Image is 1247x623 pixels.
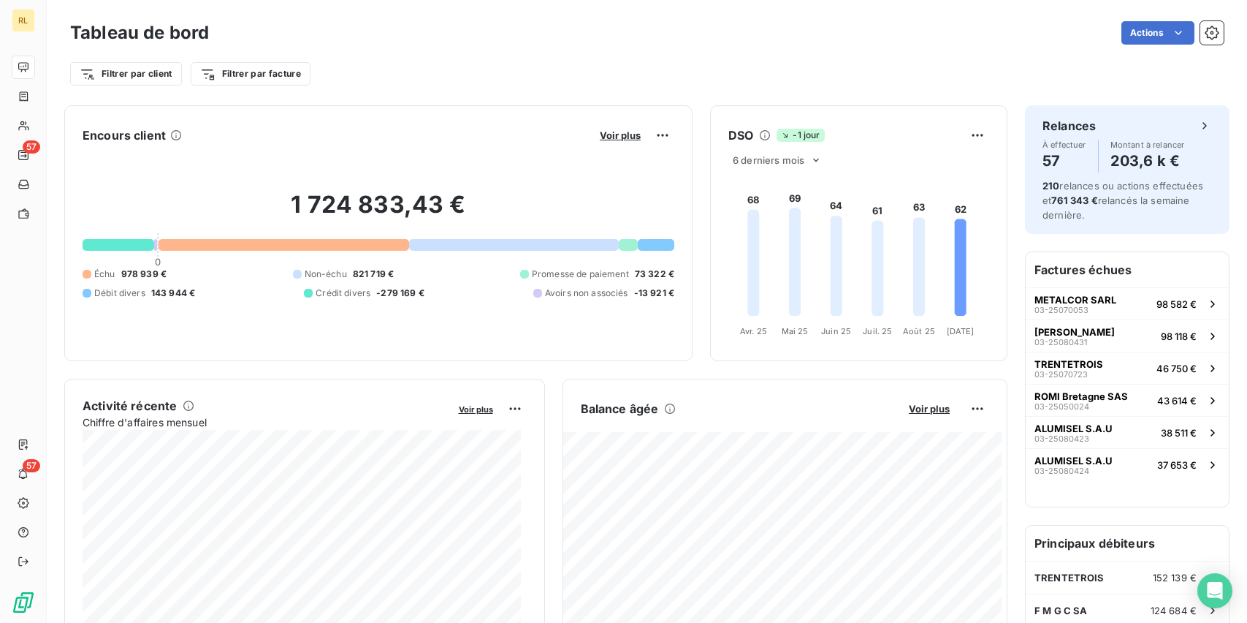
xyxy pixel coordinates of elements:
span: 210 [1042,180,1059,192]
button: METALCOR SARL03-2507005398 582 € [1026,287,1229,320]
span: À effectuer [1042,140,1086,149]
span: [PERSON_NAME] [1034,326,1115,338]
div: Open Intercom Messenger [1197,573,1232,608]
span: 43 614 € [1157,395,1197,407]
span: F M G C SA [1034,605,1088,616]
span: TRENTETROIS [1034,572,1105,584]
tspan: Mai 25 [782,326,809,336]
button: Voir plus [904,402,954,415]
button: [PERSON_NAME]03-2508043198 118 € [1026,320,1229,352]
h6: Encours client [83,127,166,144]
span: 37 653 € [1157,459,1197,471]
h6: Balance âgée [581,400,659,418]
span: TRENTETROIS [1034,358,1103,370]
span: relances ou actions effectuées et relancés la semaine dernière. [1042,180,1203,221]
button: ROMI Bretagne SAS03-2505002443 614 € [1026,384,1229,416]
span: Crédit divers [316,287,370,300]
span: Échu [94,268,115,281]
span: 152 139 € [1153,572,1197,584]
span: Voir plus [600,129,641,141]
span: 0 [155,256,161,268]
span: 46 750 € [1156,363,1197,374]
span: 38 511 € [1161,427,1197,439]
div: RL [12,9,35,32]
span: 03-25050024 [1034,402,1089,411]
span: Débit divers [94,287,145,300]
tspan: Avr. 25 [740,326,767,336]
span: 821 719 € [353,268,394,281]
button: Filtrer par facture [191,62,310,86]
span: 03-25080423 [1034,434,1089,443]
span: 98 582 € [1156,298,1197,310]
span: 03-25070723 [1034,370,1088,379]
span: Promesse de paiement [532,268,629,281]
h6: Principaux débiteurs [1026,526,1229,561]
span: METALCOR SARL [1034,294,1116,306]
span: Voir plus [459,404,493,415]
h6: Factures échues [1026,252,1229,287]
span: Avoirs non associés [545,287,628,300]
span: 143 944 € [151,287,195,300]
span: ROMI Bretagne SAS [1034,390,1128,402]
span: 6 derniers mois [733,154,804,166]
span: -13 921 € [634,287,674,300]
img: Logo LeanPay [12,591,35,614]
button: ALUMISEL S.A.U03-2508042338 511 € [1026,416,1229,448]
span: ALUMISEL S.A.U [1034,455,1113,467]
button: Actions [1121,21,1194,45]
button: Voir plus [454,402,497,415]
span: 978 939 € [121,268,167,281]
h2: 1 724 833,43 € [83,190,674,234]
span: 03-25070053 [1034,306,1088,314]
tspan: Juil. 25 [863,326,892,336]
button: ALUMISEL S.A.U03-2508042437 653 € [1026,448,1229,480]
span: ALUMISEL S.A.U [1034,423,1113,434]
span: 03-25080431 [1034,338,1087,347]
span: 98 118 € [1161,331,1197,342]
span: Chiffre d'affaires mensuel [83,415,449,430]
h6: Relances [1042,117,1096,135]
h4: 203,6 k € [1110,149,1185,173]
tspan: Juin 25 [821,326,851,336]
h3: Tableau de bord [70,20,209,46]
button: Filtrer par client [70,62,182,86]
button: TRENTETROIS03-2507072346 750 € [1026,352,1229,384]
tspan: [DATE] [947,326,975,336]
h6: DSO [728,127,753,144]
h4: 57 [1042,149,1086,173]
span: Voir plus [909,403,950,415]
span: 73 322 € [635,268,674,281]
h6: Activité récente [83,397,177,415]
span: 03-25080424 [1034,467,1089,475]
span: 124 684 € [1151,605,1197,616]
span: Montant à relancer [1110,140,1185,149]
span: 761 343 € [1051,195,1097,206]
span: 57 [23,459,40,472]
span: -279 169 € [376,287,424,300]
span: -1 jour [777,129,824,142]
span: Non-échu [305,268,347,281]
span: 57 [23,140,40,154]
button: Voir plus [595,129,645,142]
tspan: Août 25 [903,326,935,336]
